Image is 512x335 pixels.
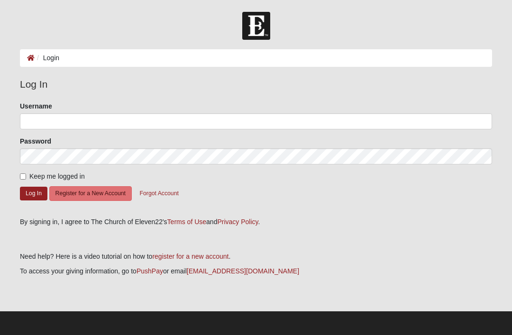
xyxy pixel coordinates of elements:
div: By signing in, I agree to The Church of Eleven22's and . [20,217,492,227]
label: Password [20,136,51,146]
a: register for a new account [152,253,229,260]
li: Login [35,53,59,63]
span: Keep me logged in [29,172,85,180]
button: Register for a New Account [49,186,132,201]
p: To access your giving information, go to or email [20,266,492,276]
a: [EMAIL_ADDRESS][DOMAIN_NAME] [187,267,299,275]
button: Log In [20,187,47,200]
img: Church of Eleven22 Logo [242,12,270,40]
button: Forgot Account [134,186,185,201]
a: Terms of Use [167,218,206,226]
label: Username [20,101,52,111]
p: Need help? Here is a video tutorial on how to . [20,252,492,262]
legend: Log In [20,77,492,92]
a: Privacy Policy [217,218,258,226]
input: Keep me logged in [20,173,26,180]
a: PushPay [137,267,163,275]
